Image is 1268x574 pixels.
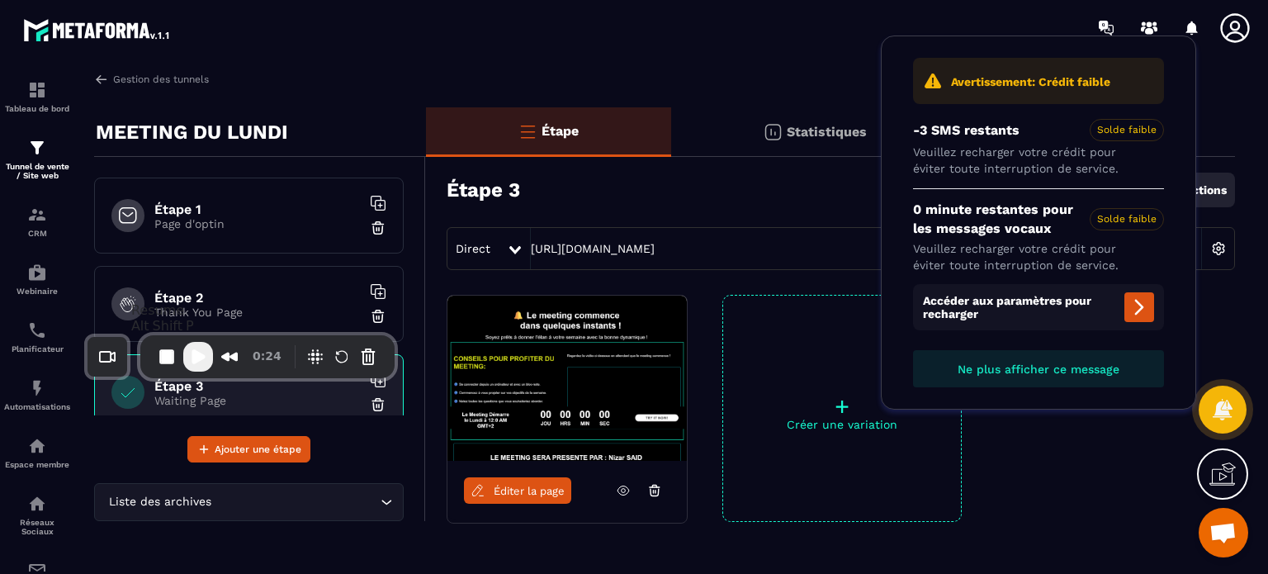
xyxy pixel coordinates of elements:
[94,72,109,87] img: arrow
[154,290,361,306] h6: Étape 2
[787,124,867,140] p: Statistiques
[951,74,1110,91] p: Avertissement: Crédit faible
[94,72,209,87] a: Gestion des tunnels
[27,378,47,398] img: automations
[464,477,571,504] a: Éditer la page
[4,192,70,250] a: formationformationCRM
[4,481,70,548] a: social-networksocial-networkRéseaux Sociaux
[456,242,490,255] span: Direct
[913,145,1164,177] p: Veuillez recharger votre crédit pour éviter toute interruption de service.
[542,123,579,139] p: Étape
[105,493,215,511] span: Liste des archives
[4,162,70,180] p: Tunnel de vente / Site web
[447,296,687,461] img: image
[4,287,70,296] p: Webinaire
[723,418,961,431] p: Créer une variation
[4,250,70,308] a: automationsautomationsWebinaire
[4,460,70,469] p: Espace membre
[370,220,386,236] img: trash
[4,518,70,536] p: Réseaux Sociaux
[1203,233,1234,264] img: setting-w.858f3a88.svg
[447,178,520,202] h3: Étape 3
[154,202,361,217] h6: Étape 1
[4,68,70,126] a: formationformationTableau de bord
[913,119,1164,141] p: -3 SMS restants
[370,396,386,413] img: trash
[494,485,565,497] span: Éditer la page
[4,366,70,424] a: automationsautomationsAutomatisations
[1199,508,1248,557] a: Ouvrir le chat
[913,201,1164,238] p: 0 minute restantes pour les messages vocaux
[154,378,361,394] h6: Étape 3
[187,436,310,463] button: Ajouter une étape
[154,394,361,407] p: Waiting Page
[27,205,47,225] img: formation
[531,242,655,255] a: [URL][DOMAIN_NAME]
[94,483,404,521] div: Search for option
[913,350,1164,387] button: Ne plus afficher ce message
[4,104,70,113] p: Tableau de bord
[4,344,70,353] p: Planificateur
[913,241,1164,273] p: Veuillez recharger votre crédit pour éviter toute interruption de service.
[154,217,361,230] p: Page d'optin
[27,138,47,158] img: formation
[96,116,288,149] p: MEETING DU LUNDI
[4,229,70,238] p: CRM
[23,15,172,45] img: logo
[27,263,47,282] img: automations
[763,122,783,142] img: stats.20deebd0.svg
[27,436,47,456] img: automations
[723,395,961,418] p: +
[27,494,47,514] img: social-network
[1090,119,1164,141] span: Solde faible
[4,308,70,366] a: schedulerschedulerPlanificateur
[4,402,70,411] p: Automatisations
[958,363,1119,376] span: Ne plus afficher ce message
[913,284,1164,330] span: Accéder aux paramètres pour recharger
[215,493,376,511] input: Search for option
[4,424,70,481] a: automationsautomationsEspace membre
[518,121,537,141] img: bars-o.4a397970.svg
[1185,183,1227,197] p: Actions
[370,308,386,325] img: trash
[27,80,47,100] img: formation
[154,306,361,319] p: Thank You Page
[215,441,301,458] span: Ajouter une étape
[4,126,70,192] a: formationformationTunnel de vente / Site web
[1090,208,1164,230] span: Solde faible
[27,320,47,340] img: scheduler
